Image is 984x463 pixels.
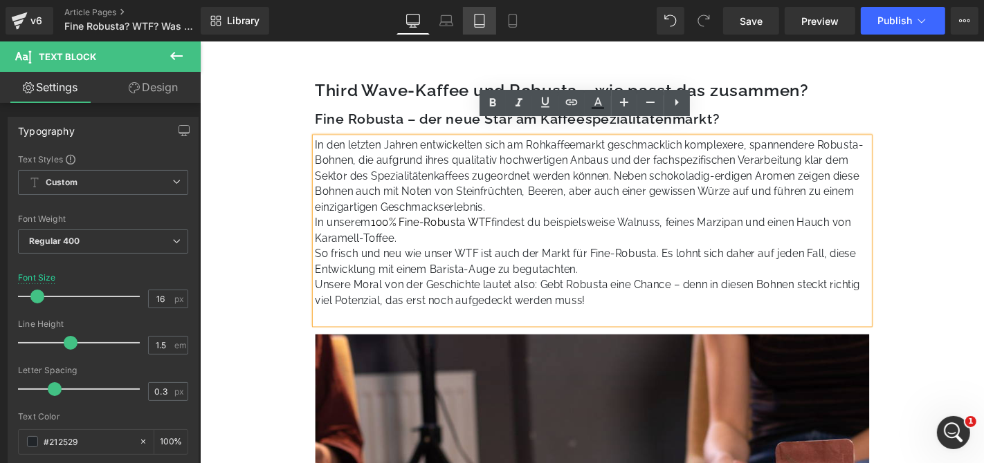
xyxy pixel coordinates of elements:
button: Redo [690,7,718,35]
span: Library [227,15,259,27]
div: Typography [18,117,75,137]
b: Custom [46,177,78,189]
a: v6 [6,7,53,35]
span: Text Block [39,51,96,62]
a: Tablet [463,7,496,35]
button: Publish [861,7,945,35]
input: Color [44,434,132,449]
a: Laptop [430,7,463,35]
a: 100% Fine-Robusta WTF [183,187,311,200]
p: In unserem findest du beispielsweise Walnuss, feines Marzipan und einen Hauch von Karamell-Toffee. [123,186,715,219]
p: Unsere Moral von der Geschichte lautet also: Gebt Robusta eine Chance – denn in diesen Bohnen ste... [123,252,715,285]
div: Letter Spacing [18,366,188,375]
p: In den letzten Jahren entwickelten sich am Rohkaffeemarkt geschmacklich komplexere, spannendere R... [123,103,715,186]
div: % [154,430,188,454]
p: So frisch und neu wie unser WTF ist auch der Markt für Fine-Robusta. Es lohnt sich daher auf jede... [123,219,715,252]
div: Font Size [18,273,56,283]
iframe: Intercom live chat [937,416,970,449]
span: Save [740,14,763,28]
span: px [174,294,186,303]
h3: Fine Robusta – der neue Star am Kaffeespezialitätenmarkt? [123,75,715,92]
span: em [174,341,186,350]
b: Regular 400 [29,236,80,246]
div: Text Styles [18,153,188,164]
span: Preview [801,14,839,28]
h2: Third Wave-Kaffee und Robusta – wie passt das zusammen? [123,42,715,64]
a: Preview [785,7,855,35]
iframe: Intercom notifications Nachricht [707,329,984,426]
div: Font Weight [18,214,188,224]
a: New Library [201,7,269,35]
button: Undo [657,7,684,35]
div: v6 [28,12,45,30]
div: Line Height [18,319,188,329]
a: Mobile [496,7,529,35]
a: Design [103,72,203,103]
span: 1 [965,416,976,427]
span: px [174,387,186,396]
div: Text Color [18,412,188,422]
a: Article Pages [64,7,224,18]
button: More [951,7,978,35]
a: Desktop [397,7,430,35]
span: Fine Robusta? WTF? Was soll denn das sein? [64,21,197,32]
span: Publish [877,15,912,26]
